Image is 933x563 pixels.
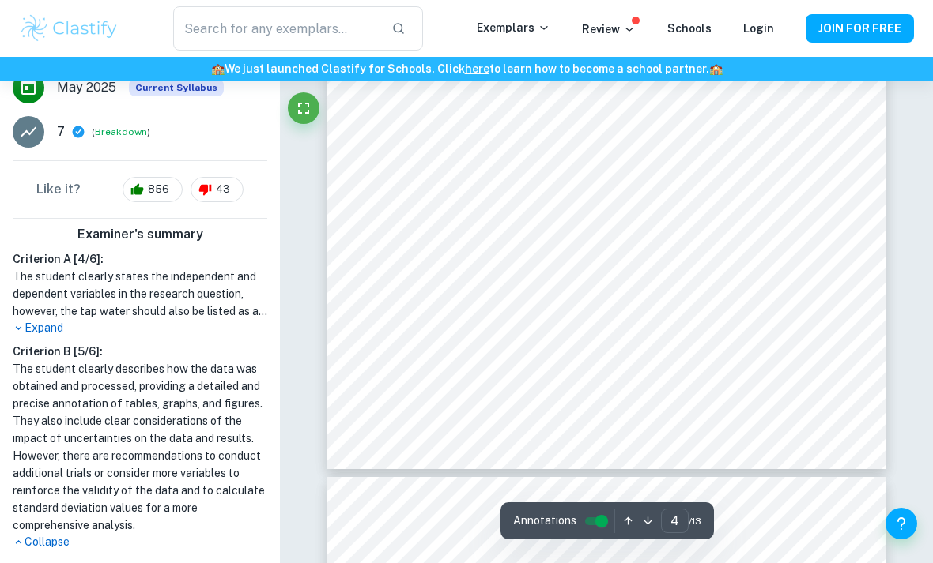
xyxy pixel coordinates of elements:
[13,343,267,360] h6: Criterion B [ 5 / 6 ]:
[123,177,183,202] div: 856
[13,268,267,320] h1: The student clearly states the independent and dependent variables in the research question, howe...
[582,21,636,38] p: Review
[211,62,225,75] span: 🏫
[477,19,550,36] p: Exemplars
[129,79,224,96] div: This exemplar is based on the current syllabus. Feel free to refer to it for inspiration/ideas wh...
[191,177,244,202] div: 43
[743,22,774,35] a: Login
[886,508,917,539] button: Help and Feedback
[465,62,489,75] a: here
[13,250,267,268] h6: Criterion A [ 4 / 6 ]:
[3,60,930,77] h6: We just launched Clastify for Schools. Click to learn how to become a school partner.
[709,62,723,75] span: 🏫
[57,78,116,97] span: May 2025
[6,225,274,244] h6: Examiner's summary
[667,22,712,35] a: Schools
[19,13,119,44] img: Clastify logo
[207,182,239,197] span: 43
[57,122,65,141] p: 7
[129,79,224,96] span: Current Syllabus
[173,6,379,51] input: Search for any exemplars...
[92,125,150,140] span: ( )
[13,320,267,336] p: Expand
[95,125,147,139] button: Breakdown
[689,514,701,528] span: / 13
[513,512,576,529] span: Annotations
[288,92,319,124] button: Fullscreen
[806,14,914,43] button: JOIN FOR FREE
[13,360,267,534] h1: The student clearly describes how the data was obtained and processed, providing a detailed and p...
[13,534,267,550] p: Collapse
[36,180,81,199] h6: Like it?
[139,182,178,197] span: 856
